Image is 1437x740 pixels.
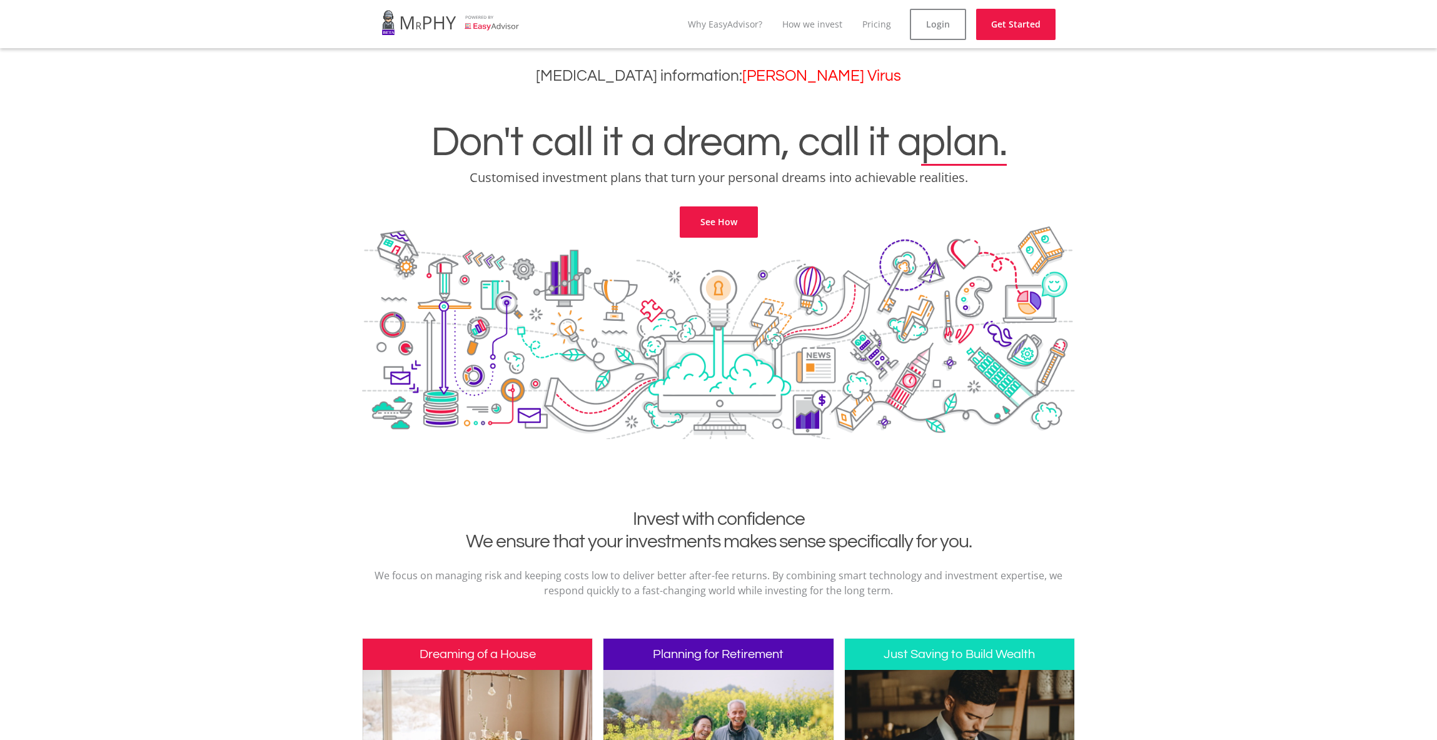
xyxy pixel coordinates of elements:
a: Login [910,9,966,40]
a: See How [680,206,758,238]
h3: [MEDICAL_DATA] information: [9,67,1428,85]
p: We focus on managing risk and keeping costs low to deliver better after-fee returns. By combining... [371,568,1066,598]
span: plan. [921,121,1007,164]
p: Customised investment plans that turn your personal dreams into achievable realities. [9,169,1428,186]
h3: Dreaming of a House [363,639,592,670]
a: Get Started [976,9,1056,40]
a: [PERSON_NAME] Virus [742,68,901,84]
a: How we invest [782,18,842,30]
a: Why EasyAdvisor? [688,18,762,30]
h1: Don't call it a dream, call it a [9,121,1428,164]
h3: Just Saving to Build Wealth [845,639,1074,670]
h2: Invest with confidence We ensure that your investments makes sense specifically for you. [371,508,1066,553]
h3: Planning for Retirement [603,639,833,670]
a: Pricing [862,18,891,30]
